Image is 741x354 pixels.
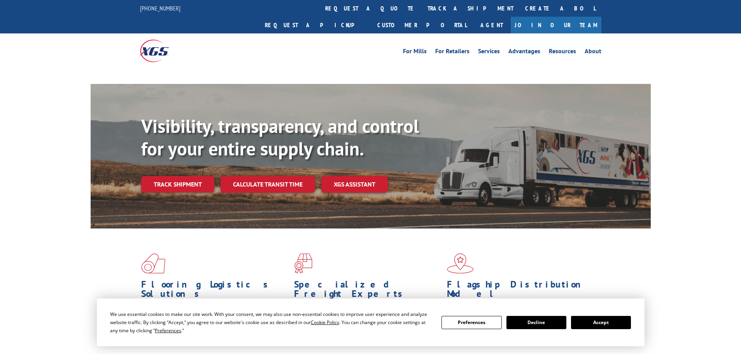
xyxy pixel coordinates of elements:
[371,17,473,33] a: Customer Portal
[141,176,214,192] a: Track shipment
[155,327,181,334] span: Preferences
[259,17,371,33] a: Request a pickup
[571,316,631,329] button: Accept
[141,114,419,160] b: Visibility, transparency, and control for your entire supply chain.
[506,316,566,329] button: Decline
[97,298,645,346] div: Cookie Consent Prompt
[585,48,601,57] a: About
[110,310,432,335] div: We use essential cookies to make our site work. With your consent, we may also use non-essential ...
[549,48,576,57] a: Resources
[311,319,339,326] span: Cookie Policy
[441,316,501,329] button: Preferences
[473,17,511,33] a: Agent
[221,176,315,193] a: Calculate transit time
[294,253,312,274] img: xgs-icon-focused-on-flooring-red
[435,48,469,57] a: For Retailers
[511,17,601,33] a: Join Our Team
[294,280,441,302] h1: Specialized Freight Experts
[141,253,165,274] img: xgs-icon-total-supply-chain-intelligence-red
[508,48,540,57] a: Advantages
[447,280,594,302] h1: Flagship Distribution Model
[447,253,474,274] img: xgs-icon-flagship-distribution-model-red
[478,48,500,57] a: Services
[140,4,180,12] a: [PHONE_NUMBER]
[321,176,388,193] a: XGS ASSISTANT
[403,48,427,57] a: For Mills
[141,280,288,302] h1: Flooring Logistics Solutions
